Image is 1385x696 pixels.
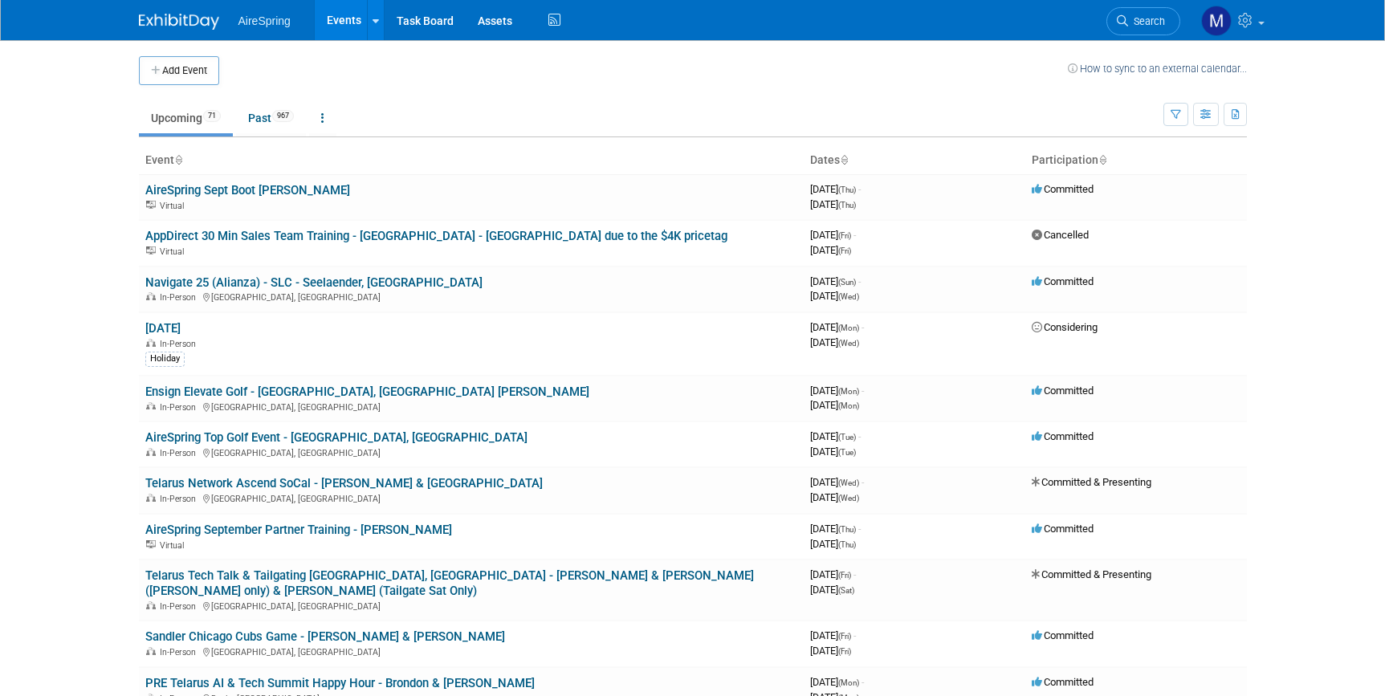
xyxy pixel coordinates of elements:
span: (Fri) [838,647,851,656]
span: (Mon) [838,401,859,410]
span: Committed [1032,385,1094,397]
span: - [858,523,861,535]
a: Past967 [236,103,306,133]
span: Committed & Presenting [1032,568,1151,580]
a: AireSpring Sept Boot [PERSON_NAME] [145,183,350,197]
span: [DATE] [810,476,864,488]
img: In-Person Event [146,292,156,300]
span: Committed [1032,523,1094,535]
div: [GEOGRAPHIC_DATA], [GEOGRAPHIC_DATA] [145,491,797,504]
span: In-Person [160,402,201,413]
span: (Wed) [838,494,859,503]
span: In-Person [160,448,201,458]
span: (Sun) [838,278,856,287]
span: [DATE] [810,198,856,210]
span: - [862,385,864,397]
a: [DATE] [145,321,181,336]
span: [DATE] [810,446,856,458]
span: [DATE] [810,275,861,287]
span: - [853,629,856,641]
th: Event [139,147,804,174]
a: AireSpring Top Golf Event - [GEOGRAPHIC_DATA], [GEOGRAPHIC_DATA] [145,430,528,445]
span: [DATE] [810,244,851,256]
span: Search [1128,15,1165,27]
span: (Tue) [838,448,856,457]
th: Dates [804,147,1025,174]
span: - [862,676,864,688]
a: Sort by Event Name [174,153,182,166]
span: - [862,476,864,488]
span: In-Person [160,601,201,612]
span: (Mon) [838,387,859,396]
span: (Fri) [838,632,851,641]
img: In-Person Event [146,601,156,609]
img: In-Person Event [146,402,156,410]
div: [GEOGRAPHIC_DATA], [GEOGRAPHIC_DATA] [145,290,797,303]
span: [DATE] [810,290,859,302]
span: [DATE] [810,645,851,657]
span: (Sat) [838,586,854,595]
span: (Mon) [838,324,859,332]
img: In-Person Event [146,494,156,502]
span: [DATE] [810,676,864,688]
a: Ensign Elevate Golf - [GEOGRAPHIC_DATA], [GEOGRAPHIC_DATA] [PERSON_NAME] [145,385,589,399]
img: Virtual Event [146,246,156,254]
a: Sandler Chicago Cubs Game - [PERSON_NAME] & [PERSON_NAME] [145,629,505,644]
span: (Thu) [838,201,856,210]
span: (Fri) [838,246,851,255]
img: In-Person Event [146,448,156,456]
div: [GEOGRAPHIC_DATA], [GEOGRAPHIC_DATA] [145,645,797,657]
span: In-Person [160,494,201,504]
a: AireSpring September Partner Training - [PERSON_NAME] [145,523,452,537]
span: - [858,183,861,195]
span: (Thu) [838,525,856,534]
span: Committed [1032,275,1094,287]
span: Committed [1032,676,1094,688]
span: [DATE] [810,430,861,442]
span: (Thu) [838,540,856,549]
span: Virtual [160,246,189,257]
div: [GEOGRAPHIC_DATA], [GEOGRAPHIC_DATA] [145,400,797,413]
div: [GEOGRAPHIC_DATA], [GEOGRAPHIC_DATA] [145,446,797,458]
span: Committed & Presenting [1032,476,1151,488]
span: [DATE] [810,399,859,411]
span: 967 [272,110,294,122]
a: PRE Telarus AI & Tech Summit Happy Hour - Brondon & [PERSON_NAME] [145,676,535,690]
a: Sort by Participation Type [1098,153,1106,166]
a: Search [1106,7,1180,35]
span: [DATE] [810,491,859,503]
span: Committed [1032,183,1094,195]
span: [DATE] [810,321,864,333]
span: - [862,321,864,333]
span: In-Person [160,339,201,349]
a: Upcoming71 [139,103,233,133]
span: (Thu) [838,185,856,194]
img: ExhibitDay [139,14,219,30]
a: AppDirect 30 Min Sales Team Training - [GEOGRAPHIC_DATA] - [GEOGRAPHIC_DATA] due to the $4K pricetag [145,229,727,243]
span: [DATE] [810,584,854,596]
span: [DATE] [810,538,856,550]
span: Virtual [160,201,189,211]
img: Mariana Bolanos [1201,6,1232,36]
span: Considering [1032,321,1098,333]
span: (Mon) [838,678,859,687]
span: - [853,568,856,580]
img: In-Person Event [146,339,156,347]
span: 71 [203,110,221,122]
span: (Wed) [838,478,859,487]
a: Telarus Network Ascend SoCal - [PERSON_NAME] & [GEOGRAPHIC_DATA] [145,476,543,490]
span: [DATE] [810,336,859,348]
span: Committed [1032,629,1094,641]
span: In-Person [160,647,201,657]
img: Virtual Event [146,540,156,548]
span: [DATE] [810,229,856,241]
a: Telarus Tech Talk & Tailgating [GEOGRAPHIC_DATA], [GEOGRAPHIC_DATA] - [PERSON_NAME] & [PERSON_NAM... [145,568,754,598]
th: Participation [1025,147,1247,174]
span: [DATE] [810,629,856,641]
span: - [858,430,861,442]
a: Sort by Start Date [840,153,848,166]
span: (Fri) [838,571,851,580]
span: [DATE] [810,523,861,535]
span: [DATE] [810,568,856,580]
a: How to sync to an external calendar... [1068,63,1247,75]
